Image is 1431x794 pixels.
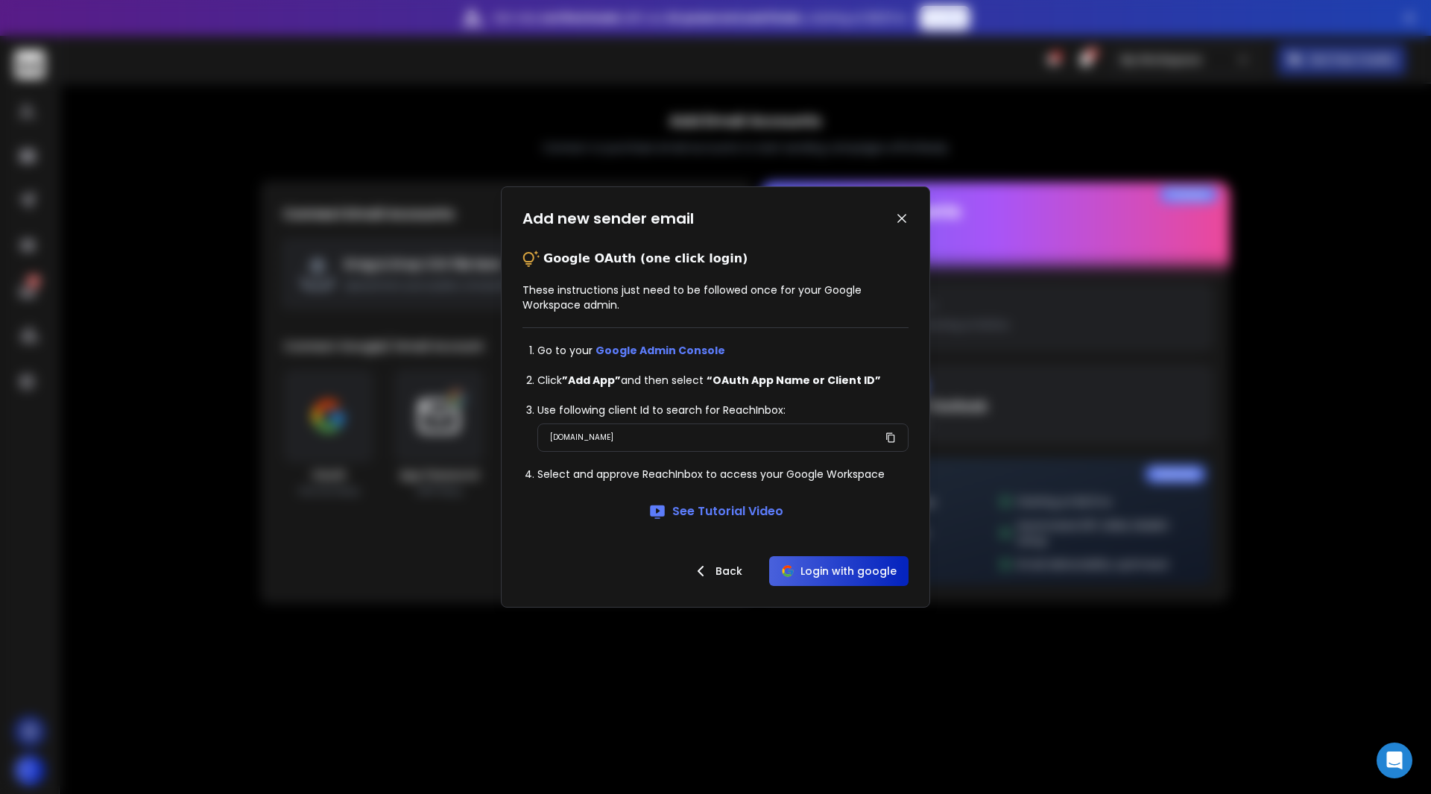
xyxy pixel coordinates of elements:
[537,343,909,358] li: Go to your
[1377,743,1412,778] div: Open Intercom Messenger
[543,250,748,268] p: Google OAuth (one click login)
[537,467,909,482] li: Select and approve ReachInbox to access your Google Workspace
[522,208,694,229] h1: Add new sender email
[707,373,881,388] strong: “OAuth App Name or Client ID”
[537,373,909,388] li: Click and then select
[550,430,613,445] p: [DOMAIN_NAME]
[522,283,909,312] p: These instructions just need to be followed once for your Google Workspace admin.
[562,373,621,388] strong: ”Add App”
[522,250,540,268] img: tips
[680,556,754,586] button: Back
[648,502,783,520] a: See Tutorial Video
[596,343,725,358] a: Google Admin Console
[537,403,909,418] li: Use following client Id to search for ReachInbox:
[769,556,909,586] button: Login with google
